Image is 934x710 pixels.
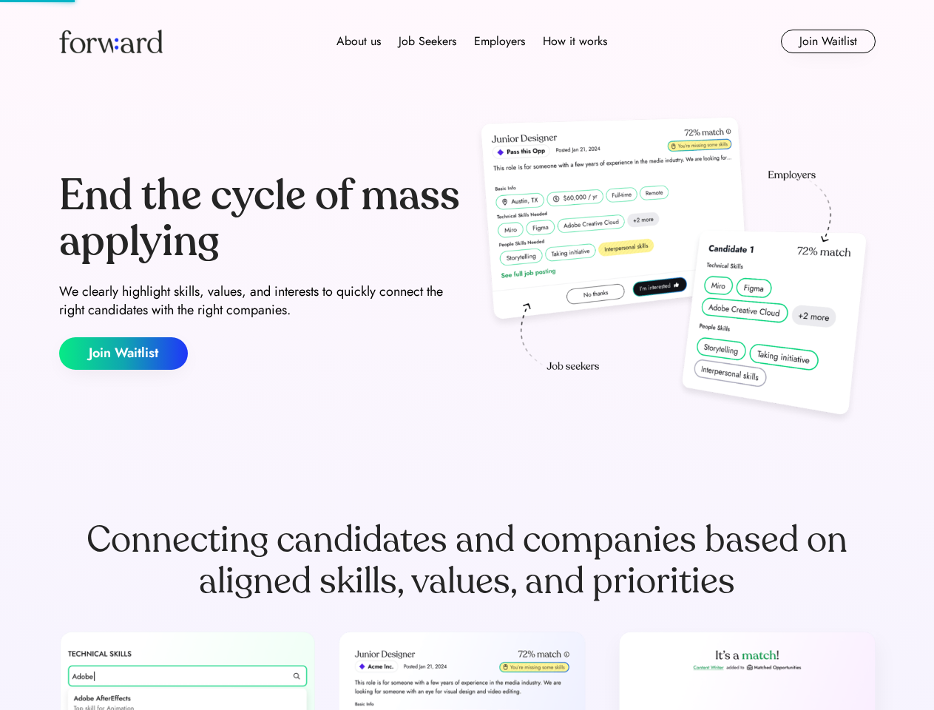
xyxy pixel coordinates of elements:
div: Job Seekers [399,33,456,50]
div: End the cycle of mass applying [59,173,461,264]
img: Forward logo [59,30,163,53]
button: Join Waitlist [59,337,188,370]
div: Employers [474,33,525,50]
div: About us [336,33,381,50]
div: We clearly highlight skills, values, and interests to quickly connect the right candidates with t... [59,283,461,319]
button: Join Waitlist [781,30,876,53]
div: How it works [543,33,607,50]
div: Connecting candidates and companies based on aligned skills, values, and priorities [59,519,876,602]
img: hero-image.png [473,112,876,430]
